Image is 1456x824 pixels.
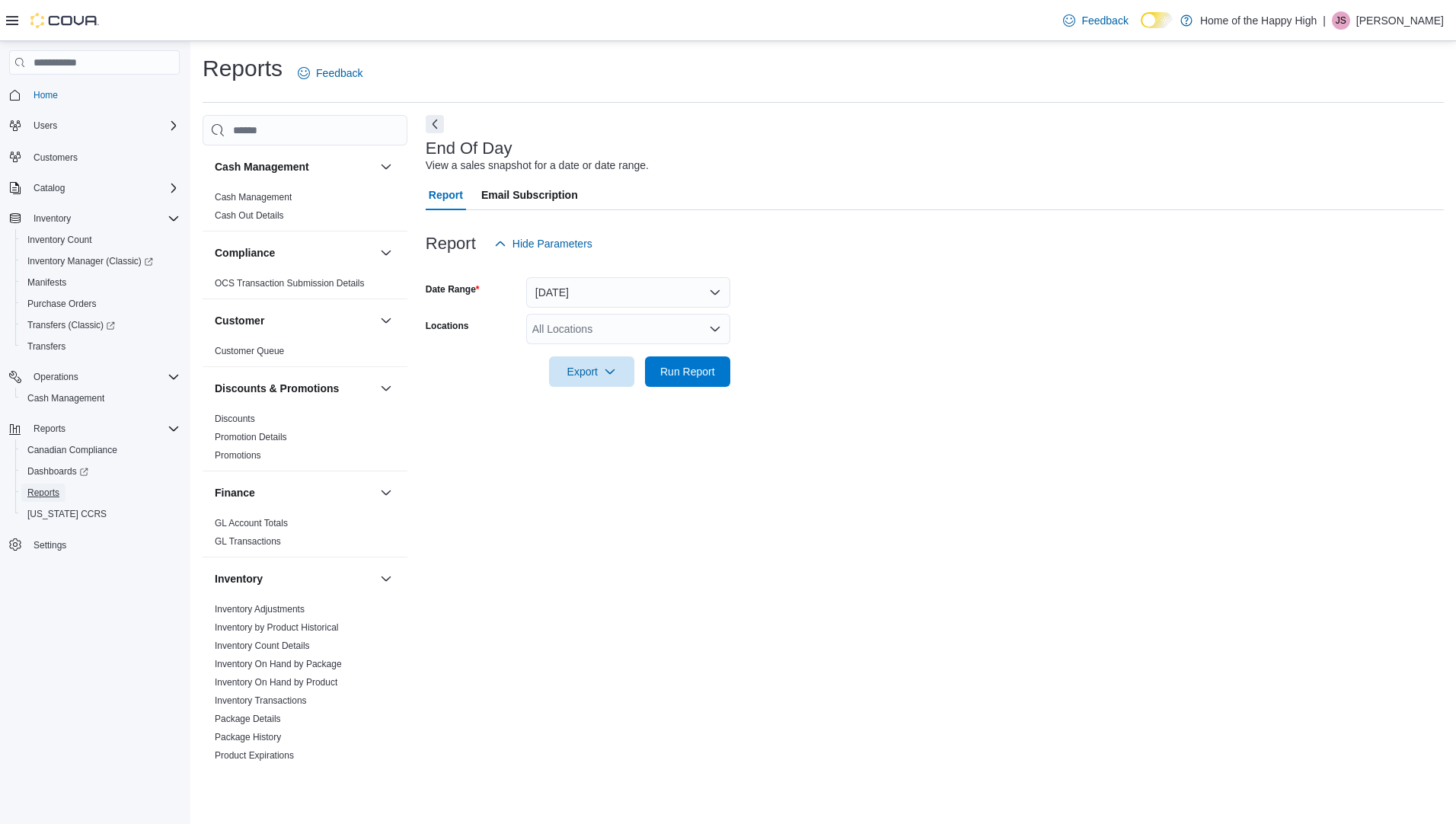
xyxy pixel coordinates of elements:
[21,231,180,249] span: Inventory Count
[215,159,374,174] button: Cash Management
[215,622,339,633] a: Inventory by Product Historical
[21,295,103,313] a: Purchase Orders
[1332,11,1350,30] div: Jessica Sproul
[426,235,476,253] h3: Report
[27,117,180,135] span: Users
[21,337,72,356] a: Transfers
[215,245,275,260] h3: Compliance
[27,179,180,197] span: Catalog
[15,229,186,251] button: Inventory Count
[3,115,186,136] button: Users
[215,346,284,356] a: Customer Queue
[21,484,65,502] a: Reports
[215,381,374,396] button: Discounts & Promotions
[1200,11,1317,30] p: Home of the Happy High
[426,283,480,295] label: Date Range
[215,414,255,424] a: Discounts
[215,621,339,634] span: Inventory by Product Historical
[27,368,180,386] span: Operations
[3,208,186,229] button: Inventory
[215,603,305,615] span: Inventory Adjustments
[9,78,180,596] nav: Complex example
[215,209,284,222] span: Cash Out Details
[21,462,180,481] span: Dashboards
[34,423,65,435] span: Reports
[3,145,186,168] button: Customers
[215,485,255,500] h3: Finance
[377,311,395,330] button: Customer
[34,539,66,551] span: Settings
[27,368,85,386] button: Operations
[21,505,113,523] a: [US_STATE] CCRS
[15,461,186,482] a: Dashboards
[27,536,72,554] a: Settings
[30,13,99,28] img: Cova
[215,713,281,725] span: Package Details
[3,366,186,388] button: Operations
[526,277,730,308] button: [DATE]
[215,695,307,706] a: Inventory Transactions
[27,420,72,438] button: Reports
[215,677,337,688] a: Inventory On Hand by Product
[15,388,186,409] button: Cash Management
[21,273,180,292] span: Manifests
[215,604,305,615] a: Inventory Adjustments
[215,210,284,221] a: Cash Out Details
[215,749,294,762] span: Product Expirations
[1081,13,1128,28] span: Feedback
[1336,11,1346,30] span: JS
[27,147,180,166] span: Customers
[215,192,292,203] a: Cash Management
[21,316,180,334] span: Transfers (Classic)
[27,234,92,246] span: Inventory Count
[15,503,186,525] button: [US_STATE] CCRS
[215,277,365,289] span: OCS Transaction Submission Details
[27,209,180,228] span: Inventory
[15,251,186,272] a: Inventory Manager (Classic)
[21,316,121,334] a: Transfers (Classic)
[558,356,625,387] span: Export
[215,381,339,396] h3: Discounts & Promotions
[215,676,337,688] span: Inventory On Hand by Product
[215,432,287,442] a: Promotion Details
[215,413,255,425] span: Discounts
[215,535,281,548] span: GL Transactions
[34,371,78,383] span: Operations
[215,159,309,174] h3: Cash Management
[27,209,77,228] button: Inventory
[215,571,263,586] h3: Inventory
[377,484,395,502] button: Finance
[21,441,123,459] a: Canadian Compliance
[1057,5,1134,36] a: Feedback
[215,695,307,707] span: Inventory Transactions
[27,535,180,554] span: Settings
[549,356,634,387] button: Export
[21,389,180,407] span: Cash Management
[21,389,110,407] a: Cash Management
[215,191,292,203] span: Cash Management
[377,158,395,176] button: Cash Management
[15,336,186,357] button: Transfers
[27,319,115,331] span: Transfers (Classic)
[488,228,599,259] button: Hide Parameters
[21,337,180,356] span: Transfers
[3,418,186,439] button: Reports
[27,298,97,310] span: Purchase Orders
[660,364,715,379] span: Run Report
[34,152,78,164] span: Customers
[27,508,107,520] span: [US_STATE] CCRS
[215,658,342,670] span: Inventory On Hand by Package
[27,149,84,167] a: Customers
[21,273,72,292] a: Manifests
[215,640,310,651] a: Inventory Count Details
[203,274,407,299] div: Compliance
[429,180,463,210] span: Report
[27,179,71,197] button: Catalog
[27,392,104,404] span: Cash Management
[27,465,88,477] span: Dashboards
[27,117,63,135] button: Users
[215,449,261,462] span: Promotions
[215,313,264,328] h3: Customer
[27,487,59,499] span: Reports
